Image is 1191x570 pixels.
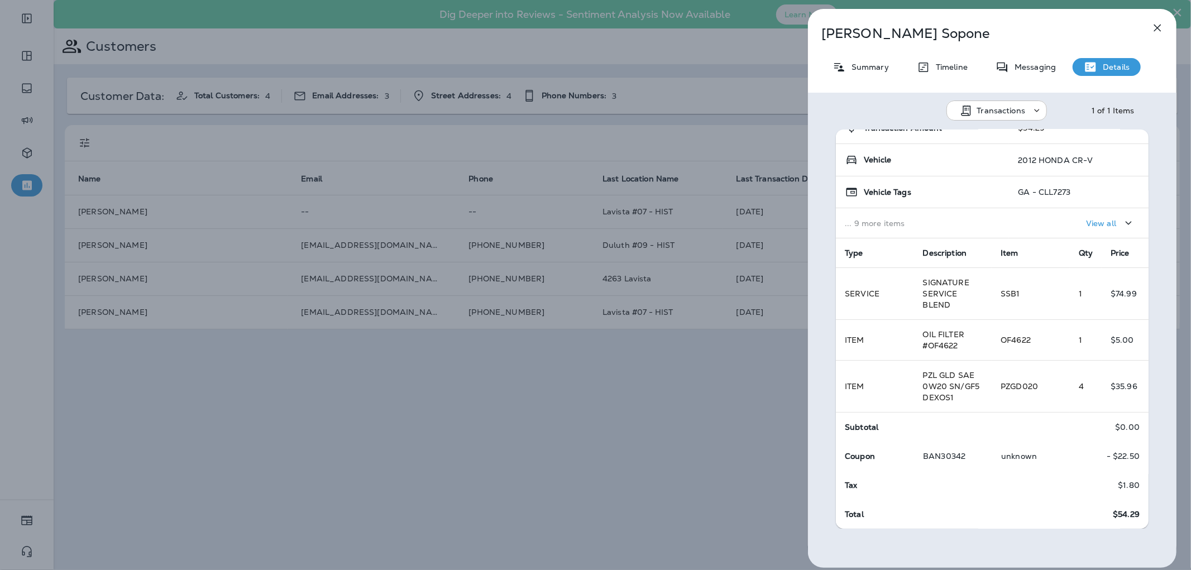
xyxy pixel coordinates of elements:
p: Messaging [1009,63,1056,71]
p: View all [1086,219,1116,228]
span: Total [845,509,864,519]
p: unknown [1001,452,1061,461]
p: 2012 HONDA CR-V [1018,156,1093,165]
span: Price [1111,248,1130,258]
span: Subtotal [845,422,878,432]
span: 1 [1079,289,1082,299]
span: Item [1001,248,1018,258]
p: [PERSON_NAME] Sopone [821,26,1126,41]
p: BAN30342 [923,452,983,461]
p: $0.00 [1115,423,1140,432]
p: $74.99 [1111,289,1140,298]
div: 1 of 1 Items [1092,106,1135,115]
p: Details [1097,63,1130,71]
span: 4 [1079,381,1084,391]
span: SIGNATURE SERVICE BLEND [922,277,969,310]
span: PZL GLD SAE 0W20 SN/GF5 DEXOS1 [922,370,979,403]
p: - $22.50 [1107,452,1140,461]
p: Transactions [977,106,1026,115]
p: $5.00 [1111,336,1140,344]
span: SERVICE [845,289,879,299]
p: $35.96 [1111,382,1140,391]
span: $54.29 [1113,510,1140,519]
p: Summary [846,63,889,71]
button: View all [1082,213,1140,233]
span: Qty [1079,248,1093,258]
span: Description [922,248,967,258]
span: OF4622 [1001,335,1031,345]
span: Vehicle Tags [864,188,911,197]
span: Tax [845,480,857,490]
span: SSB1 [1001,289,1020,299]
span: ITEM [845,381,864,391]
span: PZGD020 [1001,381,1038,391]
span: Coupon [845,451,875,461]
span: Vehicle [864,155,891,165]
p: GA - CLL7273 [1018,188,1070,197]
span: 1 [1079,335,1082,345]
span: ITEM [845,335,864,345]
p: ... 9 more items [845,219,1000,228]
span: Type [845,248,863,258]
p: Timeline [930,63,968,71]
p: $1.80 [1118,481,1140,490]
span: Transaction Amount [864,123,943,133]
span: OIL FILTER #OF4622 [922,329,964,351]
